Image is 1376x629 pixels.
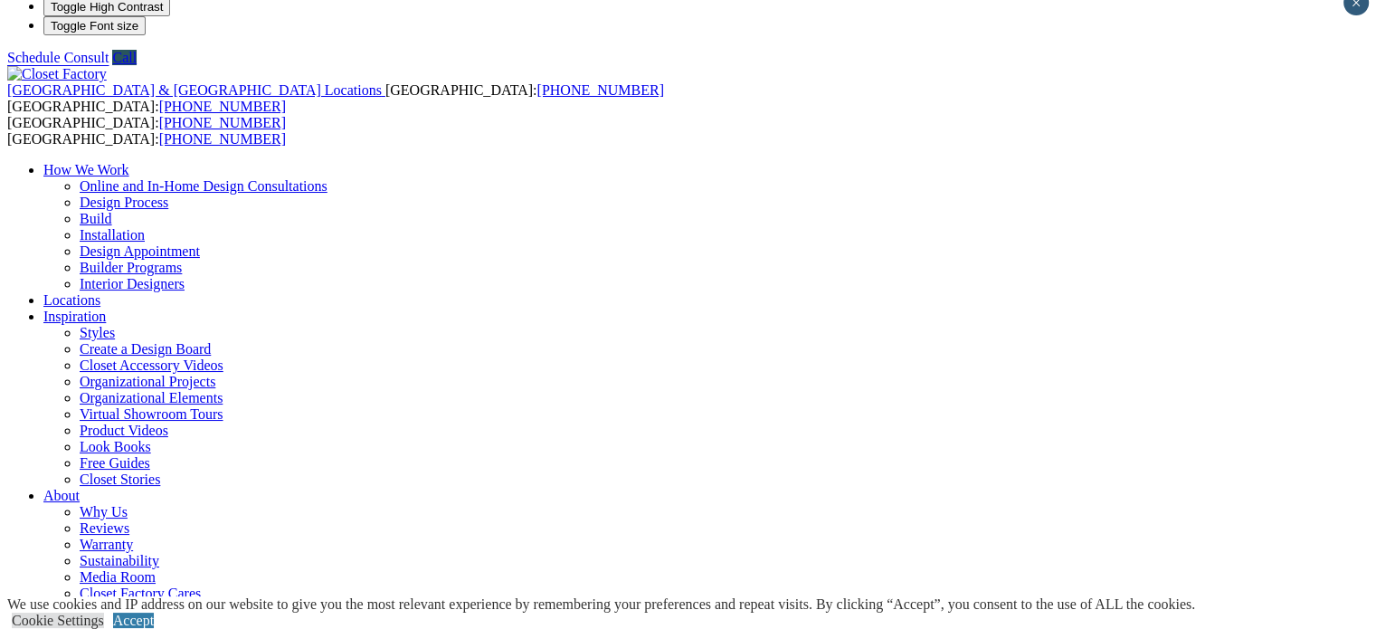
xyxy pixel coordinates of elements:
a: Look Books [80,439,151,454]
a: Organizational Projects [80,374,215,389]
a: [PHONE_NUMBER] [159,115,286,130]
img: Closet Factory [7,66,107,82]
a: Cookie Settings [12,613,104,628]
a: [PHONE_NUMBER] [159,131,286,147]
a: Closet Factory Cares [80,586,201,601]
button: Toggle Font size [43,16,146,35]
a: Installation [80,227,145,243]
a: Schedule Consult [7,50,109,65]
a: Design Process [80,195,168,210]
a: Warranty [80,537,133,552]
a: Sustainability [80,553,159,568]
a: Reviews [80,520,129,536]
a: Online and In-Home Design Consultations [80,178,327,194]
span: [GEOGRAPHIC_DATA] & [GEOGRAPHIC_DATA] Locations [7,82,382,98]
a: How We Work [43,162,129,177]
span: [GEOGRAPHIC_DATA]: [GEOGRAPHIC_DATA]: [7,82,664,114]
div: We use cookies and IP address on our website to give you the most relevant experience by remember... [7,596,1195,613]
a: Media Room [80,569,156,585]
a: Accept [113,613,154,628]
a: Closet Accessory Videos [80,357,223,373]
a: Styles [80,325,115,340]
a: Product Videos [80,423,168,438]
a: Free Guides [80,455,150,471]
a: Call [112,50,137,65]
a: Organizational Elements [80,390,223,405]
span: [GEOGRAPHIC_DATA]: [GEOGRAPHIC_DATA]: [7,115,286,147]
a: Inspiration [43,309,106,324]
a: [GEOGRAPHIC_DATA] & [GEOGRAPHIC_DATA] Locations [7,82,385,98]
a: Design Appointment [80,243,200,259]
a: Closet Stories [80,472,160,487]
a: Why Us [80,504,128,519]
a: Locations [43,292,100,308]
a: Interior Designers [80,276,185,291]
a: Build [80,211,112,226]
span: Toggle Font size [51,19,138,33]
a: Builder Programs [80,260,182,275]
a: [PHONE_NUMBER] [536,82,663,98]
a: [PHONE_NUMBER] [159,99,286,114]
a: About [43,488,80,503]
a: Create a Design Board [80,341,211,357]
a: Virtual Showroom Tours [80,406,223,422]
